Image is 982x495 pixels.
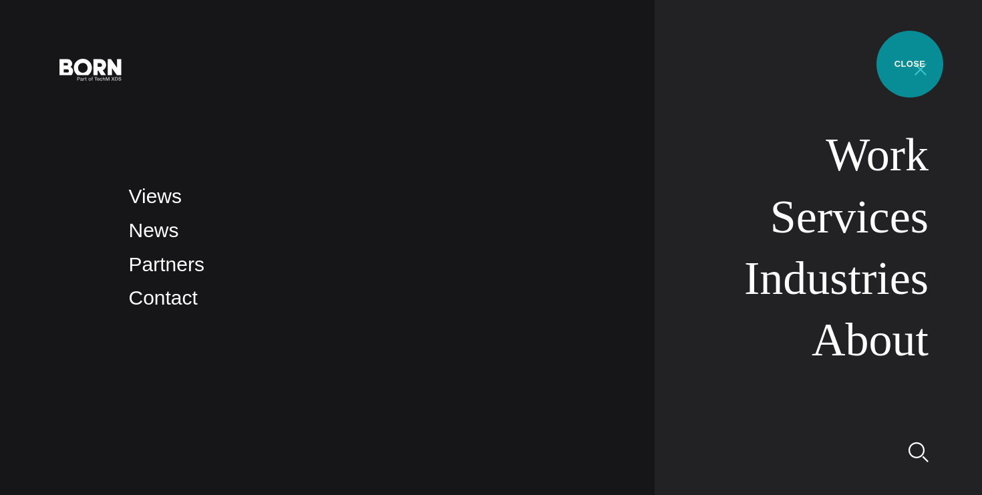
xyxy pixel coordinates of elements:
[905,55,937,83] button: Open
[744,253,929,304] a: Industries
[770,191,929,242] a: Services
[129,219,179,241] a: News
[826,129,929,180] a: Work
[812,314,929,365] a: About
[129,253,204,275] a: Partners
[909,442,929,462] img: Search
[129,287,198,309] a: Contact
[129,185,182,207] a: Views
